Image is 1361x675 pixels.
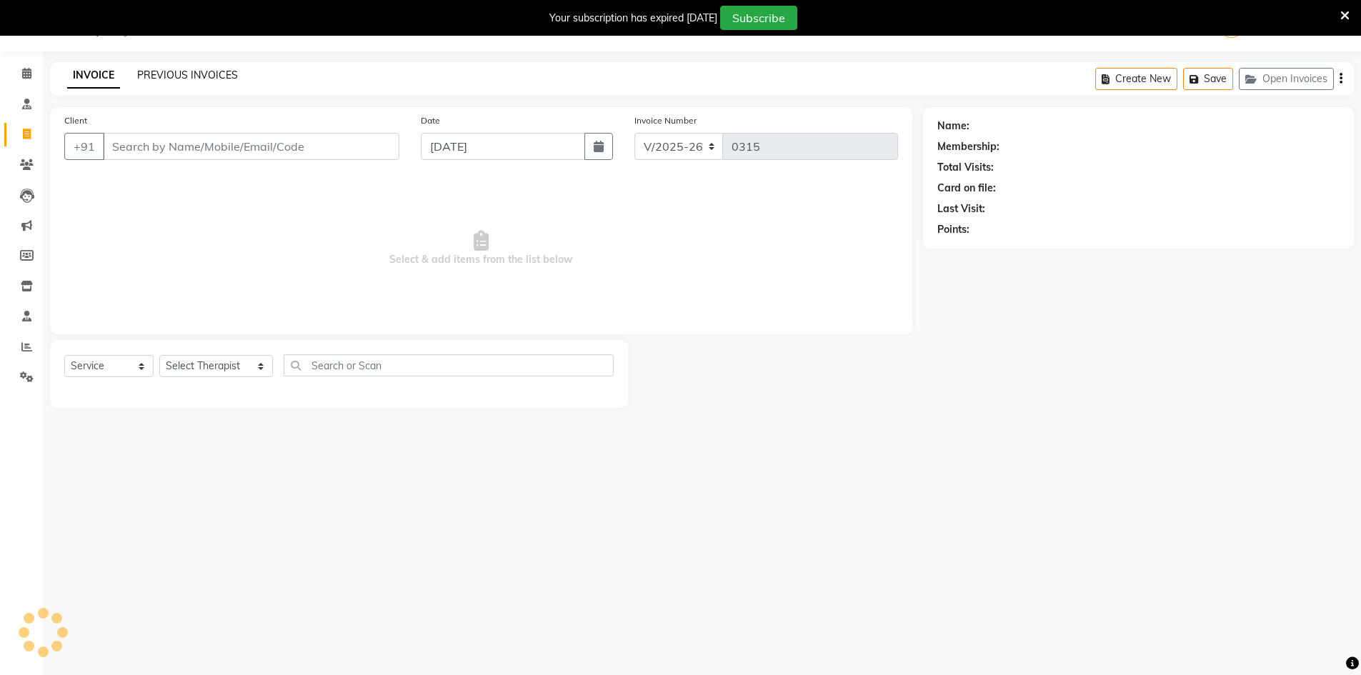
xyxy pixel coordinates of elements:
[937,201,985,216] div: Last Visit:
[937,181,996,196] div: Card on file:
[284,354,614,376] input: Search or Scan
[67,63,120,89] a: INVOICE
[421,114,440,127] label: Date
[1183,68,1233,90] button: Save
[103,133,399,160] input: Search by Name/Mobile/Email/Code
[937,119,969,134] div: Name:
[137,69,238,81] a: PREVIOUS INVOICES
[64,177,898,320] span: Select & add items from the list below
[1095,68,1177,90] button: Create New
[64,133,104,160] button: +91
[937,222,969,237] div: Points:
[64,114,87,127] label: Client
[1239,68,1334,90] button: Open Invoices
[549,11,717,26] div: Your subscription has expired [DATE]
[937,160,994,175] div: Total Visits:
[937,139,999,154] div: Membership:
[634,114,697,127] label: Invoice Number
[720,6,797,30] button: Subscribe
